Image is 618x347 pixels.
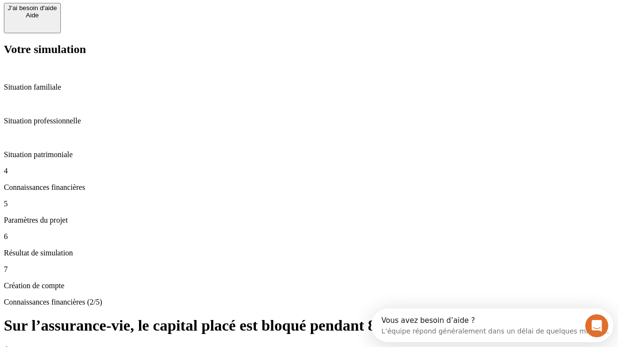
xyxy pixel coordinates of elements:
p: Connaissances financières [4,183,614,192]
p: 6 [4,232,614,241]
p: Situation professionnelle [4,117,614,125]
p: Création de compte [4,281,614,290]
div: L’équipe répond généralement dans un délai de quelques minutes. [10,16,238,26]
p: Situation patrimoniale [4,150,614,159]
h1: Sur l’assurance-vie, le capital placé est bloqué pendant 8 ans ? [4,317,614,334]
p: 4 [4,167,614,175]
p: Situation familiale [4,83,614,92]
div: Ouvrir le Messenger Intercom [4,4,266,30]
div: J’ai besoin d'aide [8,4,57,12]
iframe: Intercom live chat discovery launcher [371,308,613,342]
p: 5 [4,200,614,208]
p: Paramètres du projet [4,216,614,225]
div: Vous avez besoin d’aide ? [10,8,238,16]
h2: Votre simulation [4,43,614,56]
button: J’ai besoin d'aideAide [4,3,61,33]
p: 7 [4,265,614,274]
iframe: Intercom live chat [585,314,608,337]
p: Connaissances financières (2/5) [4,298,614,307]
div: Aide [8,12,57,19]
p: Résultat de simulation [4,249,614,257]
